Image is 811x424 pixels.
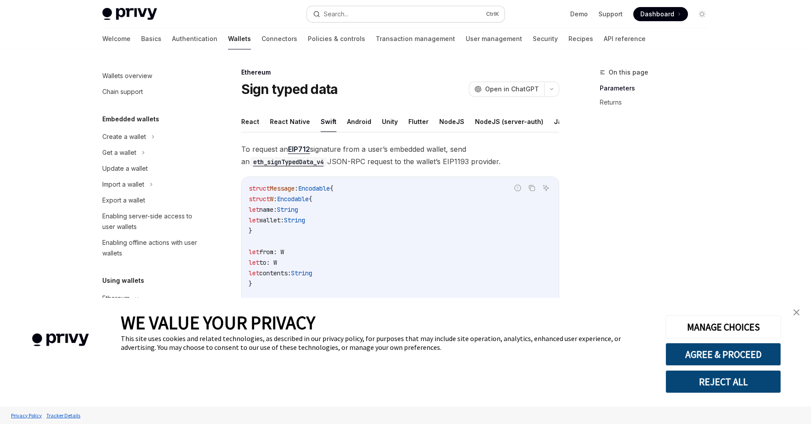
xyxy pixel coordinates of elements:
[172,28,217,49] a: Authentication
[95,84,208,100] a: Chain support
[308,28,365,49] a: Policies & controls
[604,28,646,49] a: API reference
[600,81,716,95] a: Parameters
[347,111,371,132] button: Android
[788,304,805,321] a: close banner
[102,211,203,232] div: Enabling server-side access to user wallets
[259,248,284,256] span: from: W
[249,269,259,277] span: let
[633,7,688,21] a: Dashboard
[95,161,208,176] a: Update a wallet
[277,206,298,214] span: String
[469,82,544,97] button: Open in ChatGPT
[249,280,252,288] span: }
[262,28,297,49] a: Connectors
[95,68,208,84] a: Wallets overview
[295,184,298,192] span: :
[102,147,136,158] div: Get a wallet
[298,184,330,192] span: Encodable
[439,111,464,132] button: NodeJS
[598,10,623,19] a: Support
[249,206,259,214] span: let
[95,192,208,208] a: Export a wallet
[291,269,312,277] span: String
[665,370,781,393] button: REJECT ALL
[376,28,455,49] a: Transaction management
[241,68,559,77] div: Ethereum
[102,275,144,286] h5: Using wallets
[249,195,270,203] span: struct
[526,182,538,194] button: Copy the contents from the code block
[382,111,398,132] button: Unity
[793,309,800,315] img: close banner
[259,269,291,277] span: contents:
[475,111,543,132] button: NodeJS (server-auth)
[121,334,652,352] div: This site uses cookies and related technologies, as described in our privacy policy, for purposes...
[570,10,588,19] a: Demo
[324,9,348,19] div: Search...
[102,293,130,304] div: Ethereum
[640,10,674,19] span: Dashboard
[466,28,522,49] a: User management
[512,182,523,194] button: Report incorrect code
[249,216,259,224] span: let
[9,408,44,423] a: Privacy Policy
[102,28,131,49] a: Welcome
[241,81,338,97] h1: Sign typed data
[284,216,305,224] span: String
[270,111,310,132] button: React Native
[102,163,148,174] div: Update a wallet
[273,195,277,203] span: :
[309,195,312,203] span: {
[259,206,277,214] span: name:
[540,182,552,194] button: Ask AI
[485,85,539,94] span: Open in ChatGPT
[250,157,327,166] a: eth_signTypedData_v4
[249,227,252,235] span: }
[44,408,82,423] a: Tracker Details
[695,7,709,21] button: Toggle dark mode
[307,6,505,22] button: Search...CtrlK
[486,11,499,18] span: Ctrl K
[249,248,259,256] span: let
[102,114,159,124] h5: Embedded wallets
[568,28,593,49] a: Recipes
[270,184,295,192] span: Message
[241,111,259,132] button: React
[102,237,203,259] div: Enabling offline actions with user wallets
[102,86,143,97] div: Chain support
[288,145,310,154] a: EIP712
[250,157,327,167] code: eth_signTypedData_v4
[102,8,157,20] img: light logo
[600,95,716,109] a: Returns
[270,195,273,203] span: W
[408,111,429,132] button: Flutter
[102,195,145,206] div: Export a wallet
[141,28,161,49] a: Basics
[665,343,781,366] button: AGREE & PROCEED
[330,184,333,192] span: {
[533,28,558,49] a: Security
[13,321,108,359] img: company logo
[259,259,277,266] span: to: W
[241,143,559,168] span: To request an signature from a user’s embedded wallet, send an JSON-RPC request to the wallet’s E...
[102,131,146,142] div: Create a wallet
[249,259,259,266] span: let
[121,311,315,334] span: WE VALUE YOUR PRIVACY
[554,111,569,132] button: Java
[102,71,152,81] div: Wallets overview
[102,179,144,190] div: Import a wallet
[665,315,781,338] button: MANAGE CHOICES
[249,184,270,192] span: struct
[228,28,251,49] a: Wallets
[95,208,208,235] a: Enabling server-side access to user wallets
[609,67,648,78] span: On this page
[321,111,336,132] button: Swift
[95,235,208,261] a: Enabling offline actions with user wallets
[259,216,284,224] span: wallet:
[277,195,309,203] span: Encodable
